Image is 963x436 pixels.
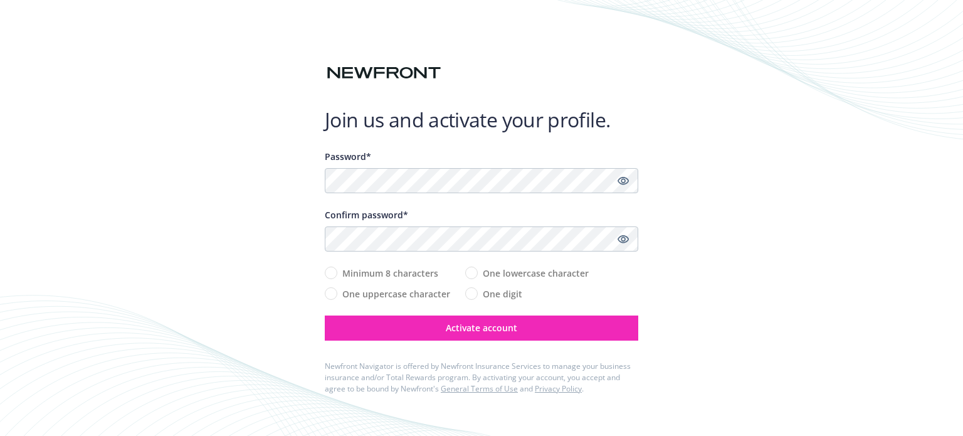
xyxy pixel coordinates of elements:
[325,226,638,252] input: Confirm your unique password...
[616,173,631,188] a: Show password
[441,383,518,394] a: General Terms of Use
[535,383,582,394] a: Privacy Policy
[325,316,638,341] button: Activate account
[483,287,522,300] span: One digit
[325,209,408,221] span: Confirm password*
[342,287,450,300] span: One uppercase character
[325,107,638,132] h1: Join us and activate your profile.
[325,62,443,84] img: Newfront logo
[325,361,638,395] div: Newfront Navigator is offered by Newfront Insurance Services to manage your business insurance an...
[325,151,371,162] span: Password*
[616,231,631,247] a: Show password
[325,168,638,193] input: Enter a unique password...
[483,267,589,280] span: One lowercase character
[342,267,438,280] span: Minimum 8 characters
[446,322,517,334] span: Activate account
